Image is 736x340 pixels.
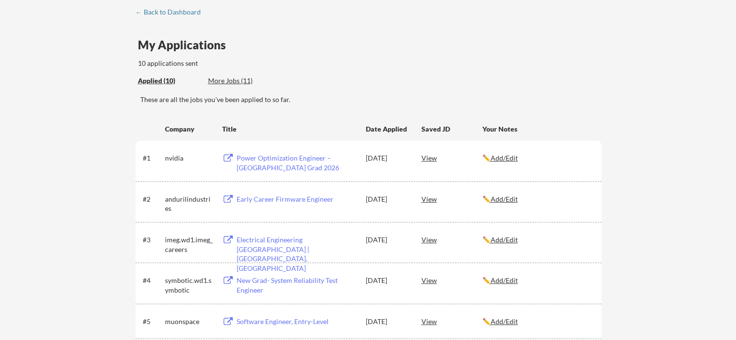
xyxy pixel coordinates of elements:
[165,153,213,163] div: nvidia
[366,194,408,204] div: [DATE]
[421,231,482,248] div: View
[482,194,593,204] div: ✏️
[366,235,408,245] div: [DATE]
[366,124,408,134] div: Date Applied
[143,276,162,285] div: #4
[135,8,208,18] a: ← Back to Dashboard
[143,235,162,245] div: #3
[482,317,593,326] div: ✏️
[165,235,213,254] div: imeg.wd1.imeg_careers
[482,235,593,245] div: ✏️
[237,317,357,326] div: Software Engineer, Entry-Level
[366,317,408,326] div: [DATE]
[421,271,482,289] div: View
[482,276,593,285] div: ✏️
[421,312,482,330] div: View
[482,124,593,134] div: Your Notes
[222,124,357,134] div: Title
[138,59,325,68] div: 10 applications sent
[491,236,518,244] u: Add/Edit
[491,317,518,325] u: Add/Edit
[421,120,482,137] div: Saved JD
[366,276,408,285] div: [DATE]
[143,317,162,326] div: #5
[237,153,357,172] div: Power Optimization Engineer – [GEOGRAPHIC_DATA] Grad 2026
[491,154,518,162] u: Add/Edit
[140,95,601,104] div: These are all the jobs you've been applied to so far.
[491,276,518,284] u: Add/Edit
[138,39,234,51] div: My Applications
[237,194,357,204] div: Early Career Firmware Engineer
[208,76,279,86] div: More Jobs (11)
[143,194,162,204] div: #2
[165,194,213,213] div: andurilindustries
[482,153,593,163] div: ✏️
[421,149,482,166] div: View
[237,235,357,273] div: Electrical Engineering [GEOGRAPHIC_DATA] | [GEOGRAPHIC_DATA], [GEOGRAPHIC_DATA]
[208,76,279,86] div: These are job applications we think you'd be a good fit for, but couldn't apply you to automatica...
[165,317,213,326] div: muonspace
[491,195,518,203] u: Add/Edit
[138,76,201,86] div: These are all the jobs you've been applied to so far.
[135,9,208,15] div: ← Back to Dashboard
[143,153,162,163] div: #1
[165,276,213,295] div: symbotic.wd1.symbotic
[366,153,408,163] div: [DATE]
[421,190,482,207] div: View
[138,76,201,86] div: Applied (10)
[237,276,357,295] div: New Grad- System Reliability Test Engineer
[165,124,213,134] div: Company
